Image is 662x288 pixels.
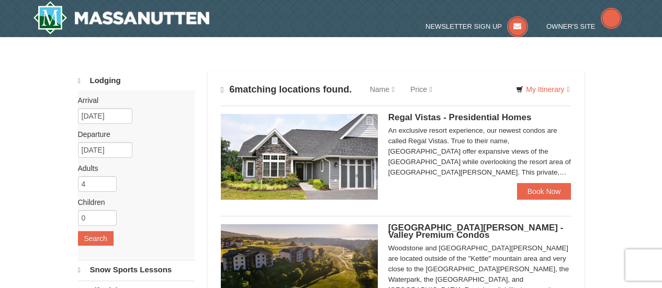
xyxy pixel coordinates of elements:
a: Price [402,79,440,100]
a: Book Now [517,183,571,200]
a: Snow Sports Lessons [78,260,195,280]
div: An exclusive resort experience, our newest condos are called Regal Vistas. True to their name, [G... [388,125,571,178]
label: Adults [78,163,187,174]
label: Children [78,197,187,208]
img: 19218991-1-902409a9.jpg [221,114,378,200]
span: Newsletter Sign Up [425,22,502,30]
a: Name [362,79,402,100]
span: Owner's Site [546,22,596,30]
a: Lodging [78,71,195,90]
button: Search [78,231,114,246]
a: Newsletter Sign Up [425,22,528,30]
a: Owner's Site [546,22,622,30]
img: Massanutten Resort Logo [33,1,210,34]
a: Massanutten Resort [33,1,210,34]
span: Regal Vistas - Presidential Homes [388,112,532,122]
a: My Itinerary [509,82,576,97]
label: Departure [78,129,187,140]
label: Arrival [78,95,187,106]
span: [GEOGRAPHIC_DATA][PERSON_NAME] - Valley Premium Condos [388,223,564,240]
